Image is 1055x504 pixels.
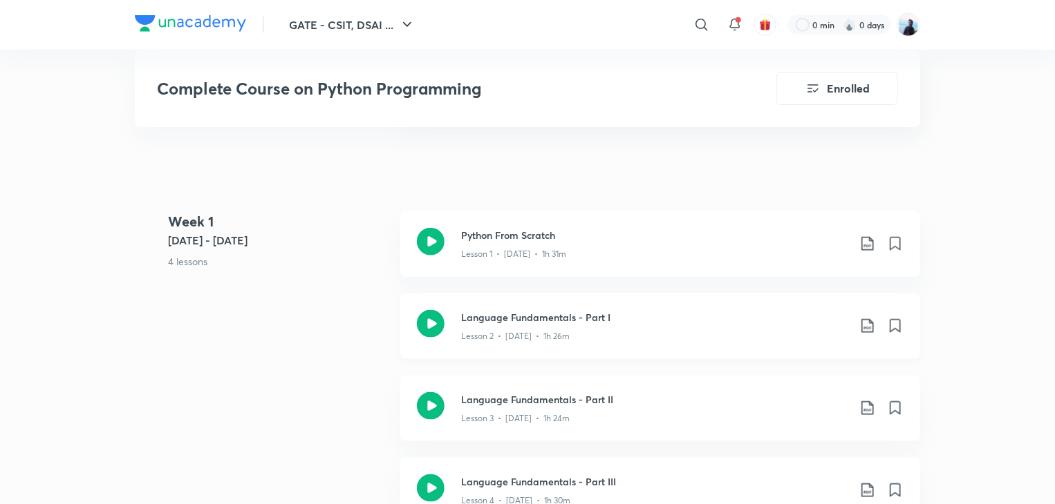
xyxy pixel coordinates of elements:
a: Language Fundamentals - Part ILesson 2 • [DATE] • 1h 26m [400,293,920,376]
p: Lesson 1 • [DATE] • 1h 31m [461,248,566,260]
img: Suman Stunner [897,13,920,37]
button: GATE - CSIT, DSAI ... [281,11,424,39]
p: 4 lessons [168,254,389,269]
button: Enrolled [776,72,898,105]
img: Company Logo [135,15,246,32]
h4: Week 1 [168,211,389,232]
h3: Python From Scratch [461,228,848,242]
h5: [DATE] - [DATE] [168,232,389,249]
h3: Complete Course on Python Programming [157,79,698,99]
img: avatar [759,19,772,31]
h3: Language Fundamentals - Part III [461,474,848,489]
img: streak [843,18,857,32]
a: Language Fundamentals - Part IILesson 3 • [DATE] • 1h 24m [400,376,920,458]
h3: Language Fundamentals - Part II [461,392,848,407]
h3: Language Fundamentals - Part I [461,310,848,324]
button: avatar [754,14,776,36]
p: Lesson 3 • [DATE] • 1h 24m [461,412,570,425]
a: Company Logo [135,15,246,35]
a: Python From ScratchLesson 1 • [DATE] • 1h 31m [400,211,920,293]
p: Lesson 2 • [DATE] • 1h 26m [461,330,570,342]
